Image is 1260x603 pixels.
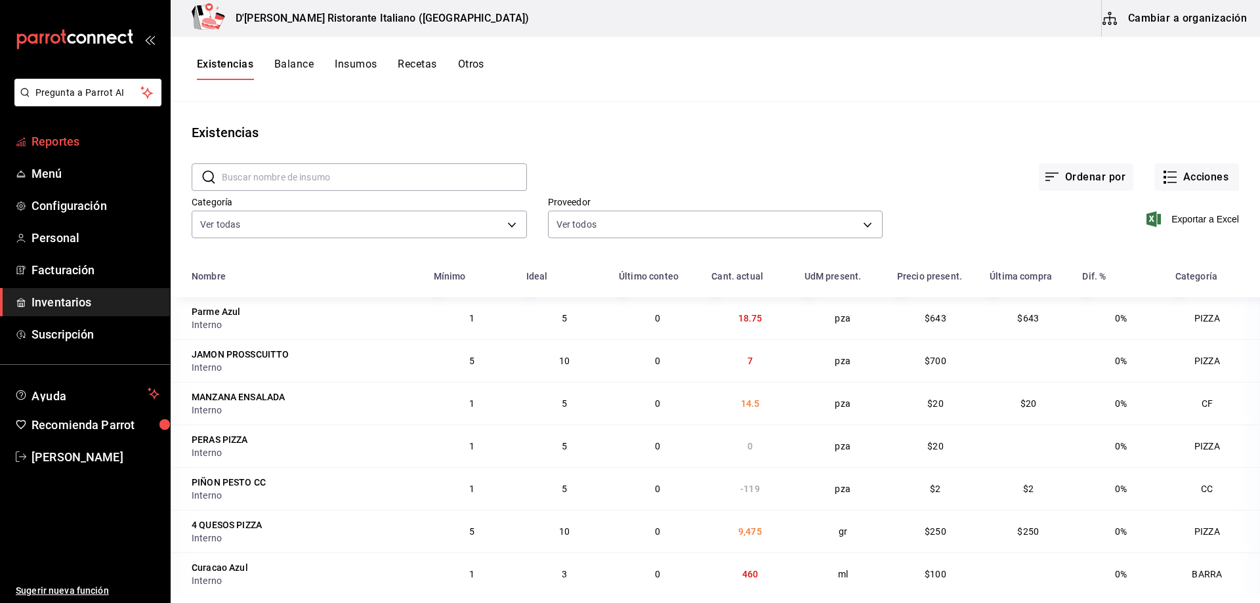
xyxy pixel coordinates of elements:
[655,398,660,409] span: 0
[562,484,567,494] span: 5
[398,58,436,80] button: Recetas
[197,58,484,80] div: navigation tabs
[797,297,889,339] td: pza
[1167,382,1260,425] td: CF
[192,446,418,459] div: Interno
[192,404,418,417] div: Interno
[192,433,248,446] div: PERAS PIZZA
[192,361,418,374] div: Interno
[925,526,946,537] span: $250
[797,467,889,510] td: pza
[711,271,763,281] div: Cant. actual
[797,510,889,552] td: gr
[469,398,474,409] span: 1
[1115,484,1127,494] span: 0%
[192,271,226,281] div: Nombre
[619,271,679,281] div: Último conteo
[925,569,946,579] span: $100
[1115,356,1127,366] span: 0%
[738,313,763,323] span: 18.75
[930,484,940,494] span: $2
[1020,398,1036,409] span: $20
[562,313,567,323] span: 5
[192,390,285,404] div: MANZANA ENSALADA
[556,218,597,231] span: Ver todos
[1023,484,1034,494] span: $2
[197,58,253,80] button: Existencias
[655,569,660,579] span: 0
[31,386,142,402] span: Ayuda
[797,339,889,382] td: pza
[200,218,240,231] span: Ver todas
[655,356,660,366] span: 0
[925,313,946,323] span: $643
[469,441,474,451] span: 1
[31,229,159,247] span: Personal
[222,164,527,190] input: Buscar nombre de insumo
[192,123,259,142] div: Existencias
[1115,526,1127,537] span: 0%
[469,313,474,323] span: 1
[16,584,159,598] span: Sugerir nueva función
[31,133,159,150] span: Reportes
[469,526,474,537] span: 5
[925,356,946,366] span: $700
[1167,467,1260,510] td: CC
[897,271,962,281] div: Precio present.
[548,198,883,207] label: Proveedor
[655,484,660,494] span: 0
[526,271,548,281] div: Ideal
[1167,297,1260,339] td: PIZZA
[747,356,753,366] span: 7
[469,569,474,579] span: 1
[274,58,314,80] button: Balance
[655,526,660,537] span: 0
[469,356,474,366] span: 5
[31,293,159,311] span: Inventarios
[31,448,159,466] span: [PERSON_NAME]
[655,313,660,323] span: 0
[225,10,529,26] h3: D'[PERSON_NAME] Ristorante Italiano ([GEOGRAPHIC_DATA])
[192,348,289,361] div: JAMON PROSSCUITTO
[9,95,161,109] a: Pregunta a Parrot AI
[192,198,527,207] label: Categoría
[927,398,943,409] span: $20
[192,305,241,318] div: Parme Azul
[1017,313,1039,323] span: $643
[335,58,377,80] button: Insumos
[192,476,266,489] div: PIÑON PESTO CC
[805,271,862,281] div: UdM present.
[192,574,418,587] div: Interno
[927,441,943,451] span: $20
[144,34,155,45] button: open_drawer_menu
[1175,271,1217,281] div: Categoría
[562,398,567,409] span: 5
[797,425,889,467] td: pza
[740,484,760,494] span: -119
[192,518,262,531] div: 4 QUESOS PIZZA
[1017,526,1039,537] span: $250
[559,526,570,537] span: 10
[192,489,418,502] div: Interno
[990,271,1052,281] div: Última compra
[559,356,570,366] span: 10
[434,271,466,281] div: Mínimo
[14,79,161,106] button: Pregunta a Parrot AI
[458,58,484,80] button: Otros
[747,441,753,451] span: 0
[1039,163,1133,191] button: Ordenar por
[31,197,159,215] span: Configuración
[562,441,567,451] span: 5
[1115,569,1127,579] span: 0%
[1149,211,1239,227] button: Exportar a Excel
[192,561,248,574] div: Curacao Azul
[797,382,889,425] td: pza
[192,531,418,545] div: Interno
[797,552,889,595] td: ml
[1082,271,1106,281] div: Dif. %
[31,325,159,343] span: Suscripción
[742,569,758,579] span: 460
[1167,552,1260,595] td: BARRA
[31,416,159,434] span: Recomienda Parrot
